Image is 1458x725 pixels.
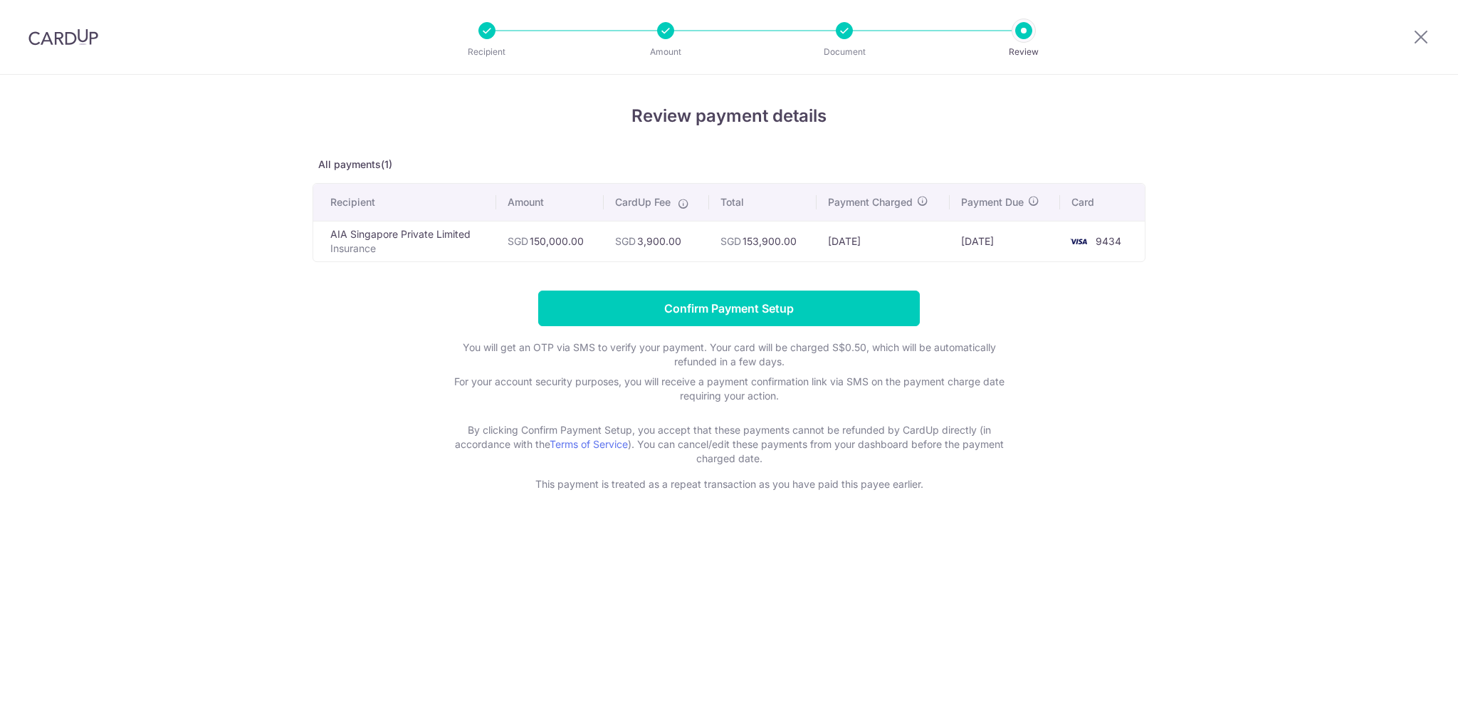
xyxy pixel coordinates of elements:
[444,423,1014,466] p: By clicking Confirm Payment Setup, you accept that these payments cannot be refunded by CardUp di...
[313,184,496,221] th: Recipient
[496,184,604,221] th: Amount
[792,45,897,59] p: Document
[604,221,709,261] td: 3,900.00
[1367,682,1444,718] iframe: Opens a widget where you can find more information
[709,221,817,261] td: 153,900.00
[444,477,1014,491] p: This payment is treated as a repeat transaction as you have paid this payee earlier.
[613,45,718,59] p: Amount
[1060,184,1145,221] th: Card
[1096,235,1121,247] span: 9434
[971,45,1076,59] p: Review
[28,28,98,46] img: CardUp
[444,375,1014,417] p: For your account security purposes, you will receive a payment confirmation link via SMS on the p...
[615,195,671,209] span: CardUp Fee
[550,438,628,450] a: Terms of Service
[330,241,485,256] p: Insurance
[508,235,528,247] span: SGD
[720,235,741,247] span: SGD
[313,157,1145,172] p: All payments(1)
[615,235,636,247] span: SGD
[709,184,817,221] th: Total
[313,221,496,261] td: AIA Singapore Private Limited
[434,45,540,59] p: Recipient
[950,221,1059,261] td: [DATE]
[961,195,1024,209] span: Payment Due
[444,340,1014,369] p: You will get an OTP via SMS to verify your payment. Your card will be charged S$0.50, which will ...
[538,291,920,326] input: Confirm Payment Setup
[313,103,1145,129] h4: Review payment details
[828,195,913,209] span: Payment Charged
[817,221,950,261] td: [DATE]
[496,221,604,261] td: 150,000.00
[1064,233,1093,250] img: <span class="translation_missing" title="translation missing: en.account_steps.new_confirm_form.b...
